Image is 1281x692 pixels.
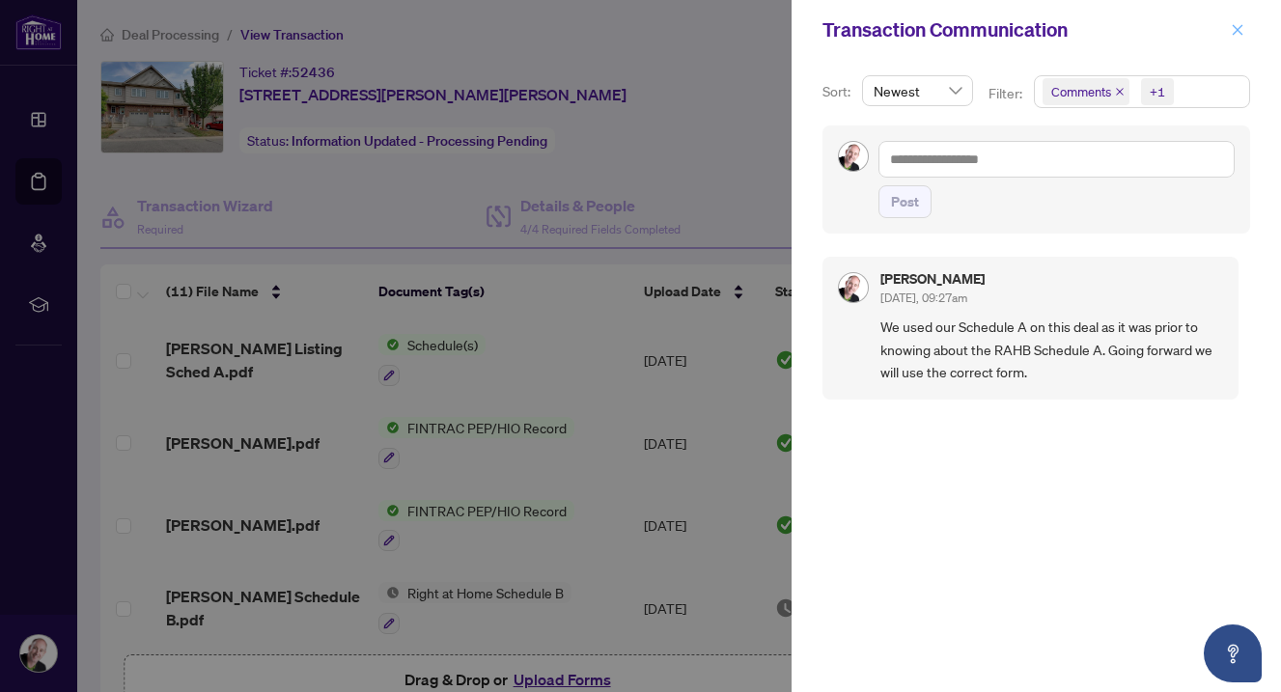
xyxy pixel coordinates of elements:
[880,272,985,286] h5: [PERSON_NAME]
[1231,23,1244,37] span: close
[839,142,868,171] img: Profile Icon
[1043,78,1129,105] span: Comments
[1051,82,1111,101] span: Comments
[880,316,1223,383] span: We used our Schedule A on this deal as it was prior to knowing about the RAHB Schedule A. Going f...
[1150,82,1165,101] div: +1
[989,83,1025,104] p: Filter:
[874,76,961,105] span: Newest
[1115,87,1125,97] span: close
[1204,624,1262,682] button: Open asap
[880,291,967,305] span: [DATE], 09:27am
[822,15,1225,44] div: Transaction Communication
[839,273,868,302] img: Profile Icon
[822,81,854,102] p: Sort:
[878,185,932,218] button: Post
